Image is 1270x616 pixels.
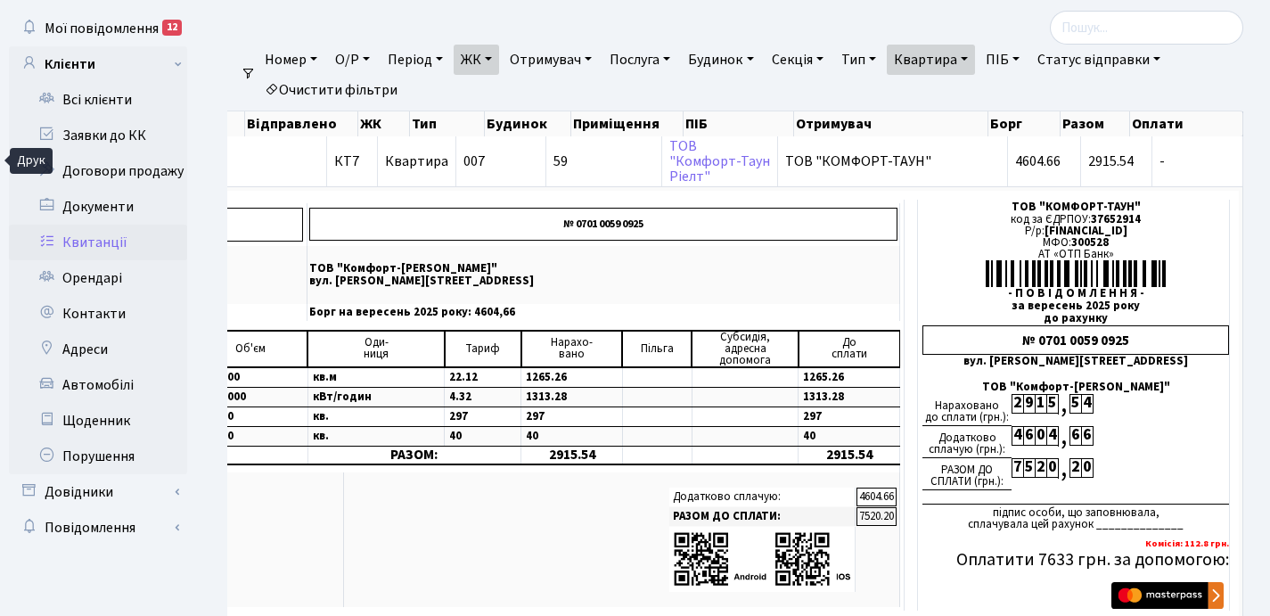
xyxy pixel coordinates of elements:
[9,439,187,474] a: Порушення
[922,201,1229,213] div: ТОВ "КОМФОРТ-ТАУН"
[1035,458,1046,478] div: 2
[194,426,308,446] td: 1.0000
[1050,11,1243,45] input: Пошук...
[215,154,319,168] span: -
[9,510,187,546] a: Повідомлення
[358,111,410,136] th: ЖК
[9,189,187,225] a: Документи
[922,504,1229,530] div: підпис особи, що заповнювала, сплачувала цей рахунок ______________
[1159,154,1235,168] span: -
[1111,582,1224,609] img: Masterpass
[1069,426,1081,446] div: 6
[1046,426,1058,446] div: 4
[1081,394,1093,414] div: 4
[856,488,897,506] td: 4604.66
[1035,426,1046,446] div: 0
[9,260,187,296] a: Орендарі
[1081,458,1093,478] div: 0
[521,426,623,446] td: 40
[922,300,1229,312] div: за вересень 2025 року
[503,45,599,75] a: Отримувач
[445,387,521,407] td: 4.32
[194,407,308,426] td: 1.0000
[445,407,521,426] td: 297
[258,45,324,75] a: Номер
[669,488,856,506] td: Додатково сплачую:
[887,45,975,75] a: Квартира
[1023,394,1035,414] div: 9
[9,118,187,153] a: Заявки до КК
[445,426,521,446] td: 40
[622,331,692,367] td: Пільга
[245,111,359,136] th: Відправлено
[45,19,159,38] span: Мої повідомлення
[1023,458,1035,478] div: 5
[1069,394,1081,414] div: 5
[1012,458,1023,478] div: 7
[410,111,485,136] th: Тип
[1023,426,1035,446] div: 6
[602,45,677,75] a: Послуга
[309,307,898,318] p: Борг на вересень 2025 року: 4604,66
[9,11,187,46] a: Мої повідомлення12
[194,331,308,367] td: Об'єм
[307,407,445,426] td: кв.
[521,367,623,388] td: 1265.26
[922,356,1229,367] div: вул. [PERSON_NAME][STREET_ADDRESS]
[922,237,1229,249] div: МФО:
[9,367,187,403] a: Автомобілі
[454,45,499,75] a: ЖК
[309,208,898,241] p: № 0701 0059 0925
[258,75,405,105] a: Очистити фільтри
[307,331,445,367] td: Оди- ниця
[309,263,898,275] p: ТОВ "Комфорт-[PERSON_NAME]"
[1130,111,1243,136] th: Оплати
[1035,394,1046,414] div: 1
[307,446,520,464] td: РАЗОМ:
[799,426,900,446] td: 40
[445,331,521,367] td: Тариф
[485,111,570,136] th: Будинок
[1015,152,1061,171] span: 4604.66
[521,331,623,367] td: Нарахо- вано
[9,296,187,332] a: Контакти
[1046,394,1058,414] div: 5
[1030,45,1168,75] a: Статус відправки
[1061,111,1130,136] th: Разом
[571,111,684,136] th: Приміщення
[692,331,799,367] td: Субсидія, адресна допомога
[445,367,521,388] td: 22.12
[162,20,182,36] div: 12
[922,426,1012,458] div: Додатково сплачую (грн.):
[9,153,187,189] a: Договори продажу
[1058,458,1069,479] div: ,
[988,111,1061,136] th: Борг
[1145,537,1229,550] b: Комісія: 112.8 грн.
[922,249,1229,260] div: АТ «ОТП Банк»
[673,530,851,588] img: apps-qrcodes.png
[1046,458,1058,478] div: 0
[799,387,900,407] td: 1313.28
[9,474,187,510] a: Довідники
[1045,223,1127,239] span: [FINANCIAL_ID]
[922,325,1229,355] div: № 0701 0059 0925
[9,332,187,367] a: Адреси
[684,111,794,136] th: ПІБ
[9,82,187,118] a: Всі клієнти
[9,225,187,260] a: Квитанції
[307,426,445,446] td: кв.
[307,367,445,388] td: кв.м
[922,549,1229,571] h5: Оплатити 7633 грн. за допомогою:
[785,154,1000,168] span: ТОВ "КОМФОРТ-ТАУН"
[799,331,900,367] td: До cплати
[9,403,187,439] a: Щоденник
[309,275,898,287] p: вул. [PERSON_NAME][STREET_ADDRESS]
[799,446,900,464] td: 2915.54
[834,45,883,75] a: Тип
[463,152,485,171] span: 007
[1058,394,1069,415] div: ,
[1091,211,1141,227] span: 37652914
[922,288,1229,300] div: - П О В І Д О М Л Е Н Н Я -
[9,46,187,82] a: Клієнти
[922,382,1229,393] div: ТОВ "Комфорт-[PERSON_NAME]"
